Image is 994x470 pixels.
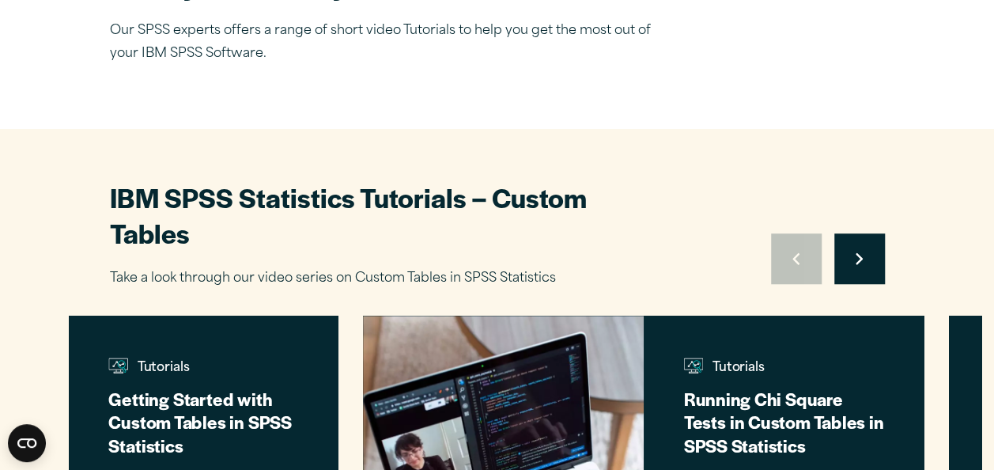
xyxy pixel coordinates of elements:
[110,180,663,251] h2: IBM SPSS Statistics Tutorials – Custom Tables
[108,387,297,457] h3: Getting Started with Custom Tables in SPSS Statistics
[683,356,703,376] img: negative data-computer computer-search
[110,267,663,290] p: Take a look through our video series on Custom Tables in SPSS Statistics
[108,357,297,383] span: Tutorials
[683,357,884,383] span: Tutorials
[683,387,884,457] h3: Running Chi Square Tests in Custom Tables in SPSS Statistics
[108,356,128,376] img: negative data-computer computer-search
[856,252,863,265] svg: Right pointing chevron
[110,20,663,66] p: Our SPSS experts offers a range of short video Tutorials to help you get the most out of your IBM...
[834,233,885,284] button: Move to next slide
[8,424,46,462] button: Open CMP widget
